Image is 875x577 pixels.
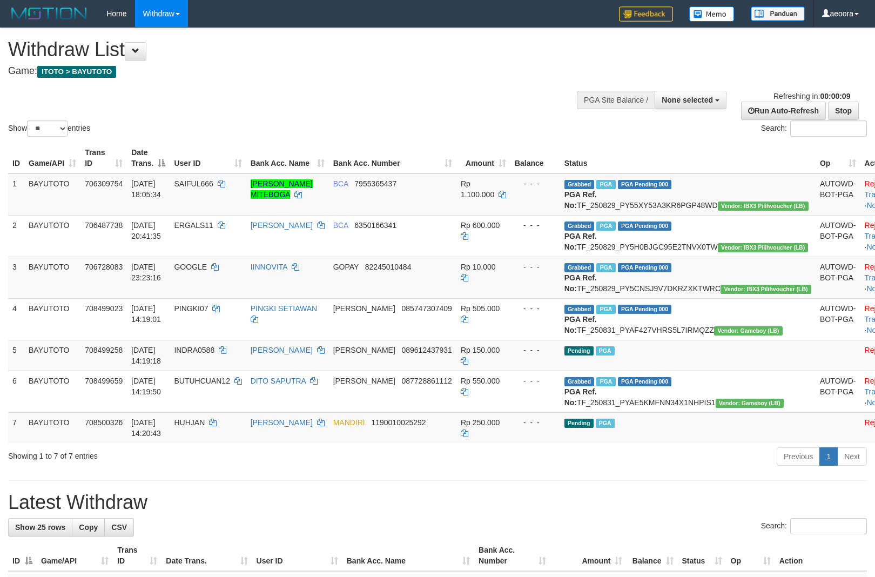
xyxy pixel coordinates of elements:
[564,377,595,386] span: Grabbed
[342,540,474,571] th: Bank Acc. Name: activate to sort column ascending
[333,179,348,188] span: BCA
[564,263,595,272] span: Grabbed
[8,5,90,22] img: MOTION_logo.png
[816,257,860,298] td: AUTOWD-BOT-PGA
[816,143,860,173] th: Op: activate to sort column ascending
[72,518,105,536] a: Copy
[678,540,726,571] th: Status: activate to sort column ascending
[8,340,24,371] td: 5
[8,173,24,216] td: 1
[515,178,556,189] div: - - -
[24,257,80,298] td: BAYUTOTO
[85,304,123,313] span: 708499023
[131,221,161,240] span: [DATE] 20:41:35
[8,518,72,536] a: Show 25 rows
[8,298,24,340] td: 4
[828,102,859,120] a: Stop
[24,173,80,216] td: BAYUTOTO
[252,540,342,571] th: User ID: activate to sort column ascending
[8,143,24,173] th: ID
[401,304,452,313] span: Copy 085747307409 to clipboard
[170,143,246,173] th: User ID: activate to sort column ascending
[174,263,207,271] span: GOOGLE
[461,418,500,427] span: Rp 250.000
[819,447,838,466] a: 1
[718,202,809,211] span: Vendor URL: https://dashboard.q2checkout.com/secure
[8,412,24,443] td: 7
[564,346,594,355] span: Pending
[131,346,161,365] span: [DATE] 14:19:18
[721,285,811,294] span: Vendor URL: https://dashboard.q2checkout.com/secure
[820,92,850,100] strong: 00:00:09
[596,263,615,272] span: Marked by aeojona
[461,346,500,354] span: Rp 150.000
[596,180,615,189] span: Marked by aeojona
[816,298,860,340] td: AUTOWD-BOT-PGA
[816,371,860,412] td: AUTOWD-BOT-PGA
[354,179,396,188] span: Copy 7955365437 to clipboard
[174,377,230,385] span: BUTUHCUAN12
[564,222,595,231] span: Grabbed
[618,222,672,231] span: PGA Pending
[564,232,597,251] b: PGA Ref. No:
[333,377,395,385] span: [PERSON_NAME]
[510,143,560,173] th: Balance
[627,540,677,571] th: Balance: activate to sort column ascending
[85,418,123,427] span: 708500326
[174,304,208,313] span: PINGKI07
[174,418,205,427] span: HUHJAN
[619,6,673,22] img: Feedback.jpg
[816,173,860,216] td: AUTOWD-BOT-PGA
[618,377,672,386] span: PGA Pending
[741,102,826,120] a: Run Auto-Refresh
[174,346,214,354] span: INDRA0588
[37,66,116,78] span: ITOTO > BAYUTOTO
[8,540,37,571] th: ID: activate to sort column descending
[104,518,134,536] a: CSV
[80,143,127,173] th: Trans ID: activate to sort column ascending
[726,540,775,571] th: Op: activate to sort column ascending
[333,221,348,230] span: BCA
[24,143,80,173] th: Game/API: activate to sort column ascending
[333,304,395,313] span: [PERSON_NAME]
[560,298,816,340] td: TF_250831_PYAF427VHRS5L7IRMQZZ
[401,346,452,354] span: Copy 089612437931 to clipboard
[761,120,867,137] label: Search:
[131,418,161,438] span: [DATE] 14:20:43
[251,179,313,199] a: [PERSON_NAME] MITEBOGA
[718,243,809,252] span: Vendor URL: https://dashboard.q2checkout.com/secure
[127,143,170,173] th: Date Trans.: activate to sort column descending
[24,412,80,443] td: BAYUTOTO
[246,143,329,173] th: Bank Acc. Name: activate to sort column ascending
[790,518,867,534] input: Search:
[85,346,123,354] span: 708499258
[564,419,594,428] span: Pending
[596,305,615,314] span: Marked by aeojona
[515,345,556,355] div: - - -
[85,377,123,385] span: 708499659
[461,304,500,313] span: Rp 505.000
[24,298,80,340] td: BAYUTOTO
[251,263,287,271] a: IINNOVITA
[515,220,556,231] div: - - -
[550,540,627,571] th: Amount: activate to sort column ascending
[474,540,550,571] th: Bank Acc. Number: activate to sort column ascending
[333,418,365,427] span: MANDIRI
[515,303,556,314] div: - - -
[577,91,655,109] div: PGA Site Balance /
[461,263,496,271] span: Rp 10.000
[8,39,573,61] h1: Withdraw List
[596,377,615,386] span: Marked by aeojona
[333,346,395,354] span: [PERSON_NAME]
[564,273,597,293] b: PGA Ref. No:
[515,417,556,428] div: - - -
[837,447,867,466] a: Next
[354,221,396,230] span: Copy 6350166341 to clipboard
[333,263,359,271] span: GOPAY
[8,215,24,257] td: 2
[24,371,80,412] td: BAYUTOTO
[515,261,556,272] div: - - -
[560,215,816,257] td: TF_250829_PY5H0BJGC95E2TNVX0TW
[560,173,816,216] td: TF_250829_PY55XY53A3KR6PGP48WD
[461,221,500,230] span: Rp 600.000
